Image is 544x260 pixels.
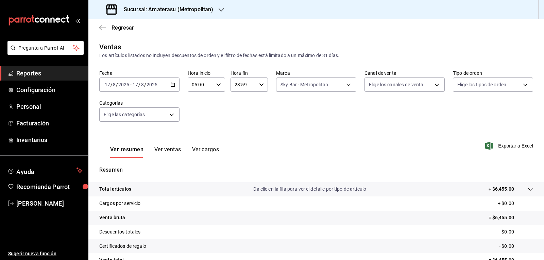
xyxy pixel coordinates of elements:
[146,82,158,87] input: ----
[113,82,116,87] input: --
[18,45,73,52] span: Pregunta a Parrot AI
[99,214,125,221] p: Venta bruta
[110,146,143,158] button: Ver resumen
[111,82,113,87] span: /
[8,250,83,257] span: Sugerir nueva función
[16,182,83,191] span: Recomienda Parrot
[369,81,423,88] span: Elige los canales de venta
[487,142,533,150] button: Exportar a Excel
[16,69,83,78] span: Reportes
[498,200,533,207] p: + $0.00
[7,41,84,55] button: Pregunta a Parrot AI
[16,85,83,94] span: Configuración
[99,200,141,207] p: Cargos por servicio
[16,102,83,111] span: Personal
[16,167,74,175] span: Ayuda
[154,146,181,158] button: Ver ventas
[188,71,225,75] label: Hora inicio
[16,199,83,208] span: [PERSON_NAME]
[489,214,533,221] p: = $6,455.00
[130,82,132,87] span: -
[118,5,213,14] h3: Sucursal: Amaterasu (Metropolitan)
[253,186,366,193] p: Da clic en la fila para ver el detalle por tipo de artículo
[231,71,268,75] label: Hora fin
[99,243,146,250] p: Certificados de regalo
[99,42,121,52] div: Ventas
[364,71,445,75] label: Canal de venta
[116,82,118,87] span: /
[104,82,111,87] input: --
[280,81,328,88] span: Sky Bar - Metropolitan
[138,82,140,87] span: /
[192,146,219,158] button: Ver cargos
[144,82,146,87] span: /
[141,82,144,87] input: --
[99,24,134,31] button: Regresar
[104,111,145,118] span: Elige las categorías
[16,119,83,128] span: Facturación
[99,101,180,105] label: Categorías
[99,228,140,236] p: Descuentos totales
[16,135,83,144] span: Inventarios
[453,71,533,75] label: Tipo de orden
[99,186,131,193] p: Total artículos
[99,71,180,75] label: Fecha
[118,82,130,87] input: ----
[489,186,514,193] p: + $6,455.00
[75,18,80,23] button: open_drawer_menu
[112,24,134,31] span: Regresar
[457,81,506,88] span: Elige los tipos de orden
[110,146,219,158] div: navigation tabs
[99,52,533,59] div: Los artículos listados no incluyen descuentos de orden y el filtro de fechas está limitado a un m...
[499,228,533,236] p: - $0.00
[132,82,138,87] input: --
[99,166,533,174] p: Resumen
[499,243,533,250] p: - $0.00
[5,49,84,56] a: Pregunta a Parrot AI
[276,71,356,75] label: Marca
